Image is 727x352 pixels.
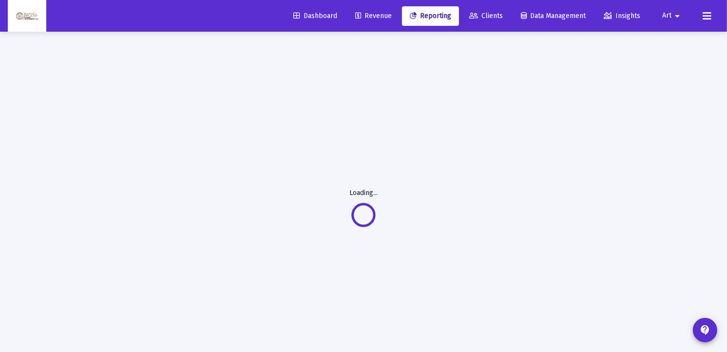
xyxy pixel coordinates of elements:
[469,12,503,20] span: Clients
[671,6,683,26] mat-icon: arrow_drop_down
[410,12,451,20] span: Reporting
[347,6,400,26] a: Revenue
[513,6,593,26] a: Data Management
[596,6,648,26] a: Insights
[15,6,39,26] img: Dashboard
[355,12,392,20] span: Revenue
[699,324,711,336] mat-icon: contact_support
[521,12,586,20] span: Data Management
[293,12,337,20] span: Dashboard
[461,6,511,26] a: Clients
[286,6,345,26] a: Dashboard
[650,6,695,25] button: Art
[402,6,459,26] a: Reporting
[662,12,671,20] span: Art
[604,12,640,20] span: Insights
